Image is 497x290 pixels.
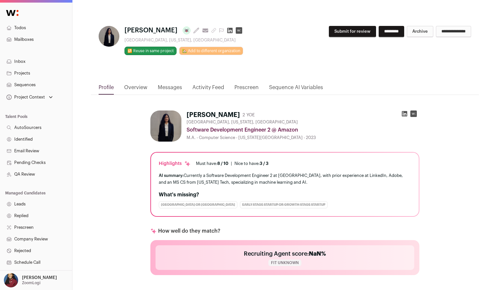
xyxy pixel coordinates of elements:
a: Sequence AI Variables [269,84,323,95]
div: M.A. - Computer Science - [US_STATE][GEOGRAPHIC_DATA] - 2023 [187,135,419,140]
div: Project Context [5,95,45,100]
button: Archive [407,26,433,37]
button: Open dropdown [5,93,54,102]
button: 🔂 Reuse in same project [124,47,177,55]
span: [GEOGRAPHIC_DATA], [US_STATE], [GEOGRAPHIC_DATA] [187,120,298,125]
div: [GEOGRAPHIC_DATA] or [GEOGRAPHIC_DATA] [159,201,237,208]
a: Activity Feed [192,84,224,95]
div: 2 YOE [243,112,255,118]
a: Messages [158,84,182,95]
img: Wellfound [3,6,22,19]
p: [PERSON_NAME] [22,275,57,280]
a: 🏡 Add to different organization [179,47,243,55]
div: Software Development Engineer 2 @ Amazon [187,126,419,134]
img: dee89ea82b73a55720af9a7b995896e7fd9c195381b9b79dfa09d8362756127f.jpg [99,26,119,47]
div: Early Stage Startup or Growth Stage Startup [240,201,328,208]
p: ZoomLogi [22,280,40,285]
div: Currently a Software Development Engineer 2 at [GEOGRAPHIC_DATA], with prior experience at Linked... [159,172,411,186]
a: Prescreen [234,84,259,95]
span: 8 / 10 [217,161,228,166]
span: NaN% [309,251,326,257]
img: 10010497-medium_jpg [4,273,18,287]
a: Overview [124,84,147,95]
div: Nice to have: [234,161,268,166]
button: Open dropdown [3,273,58,287]
span: [PERSON_NAME] [124,26,178,35]
span: 3 / 3 [260,161,268,166]
span: Fit Unknown [268,260,301,266]
button: Submit for review [329,26,376,37]
a: Profile [99,84,114,95]
div: Must have: [196,161,228,166]
img: dee89ea82b73a55720af9a7b995896e7fd9c195381b9b79dfa09d8362756127f.jpg [150,110,181,142]
ul: | [196,161,268,166]
h2: What's missing? [159,191,411,199]
p: How well do they match? [158,227,220,235]
div: Highlights [159,160,191,167]
span: AI summary: [159,173,184,178]
h1: [PERSON_NAME] [187,110,240,120]
h2: Recruiting Agent score: [244,249,326,258]
div: [GEOGRAPHIC_DATA], [US_STATE], [GEOGRAPHIC_DATA] [124,38,245,43]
